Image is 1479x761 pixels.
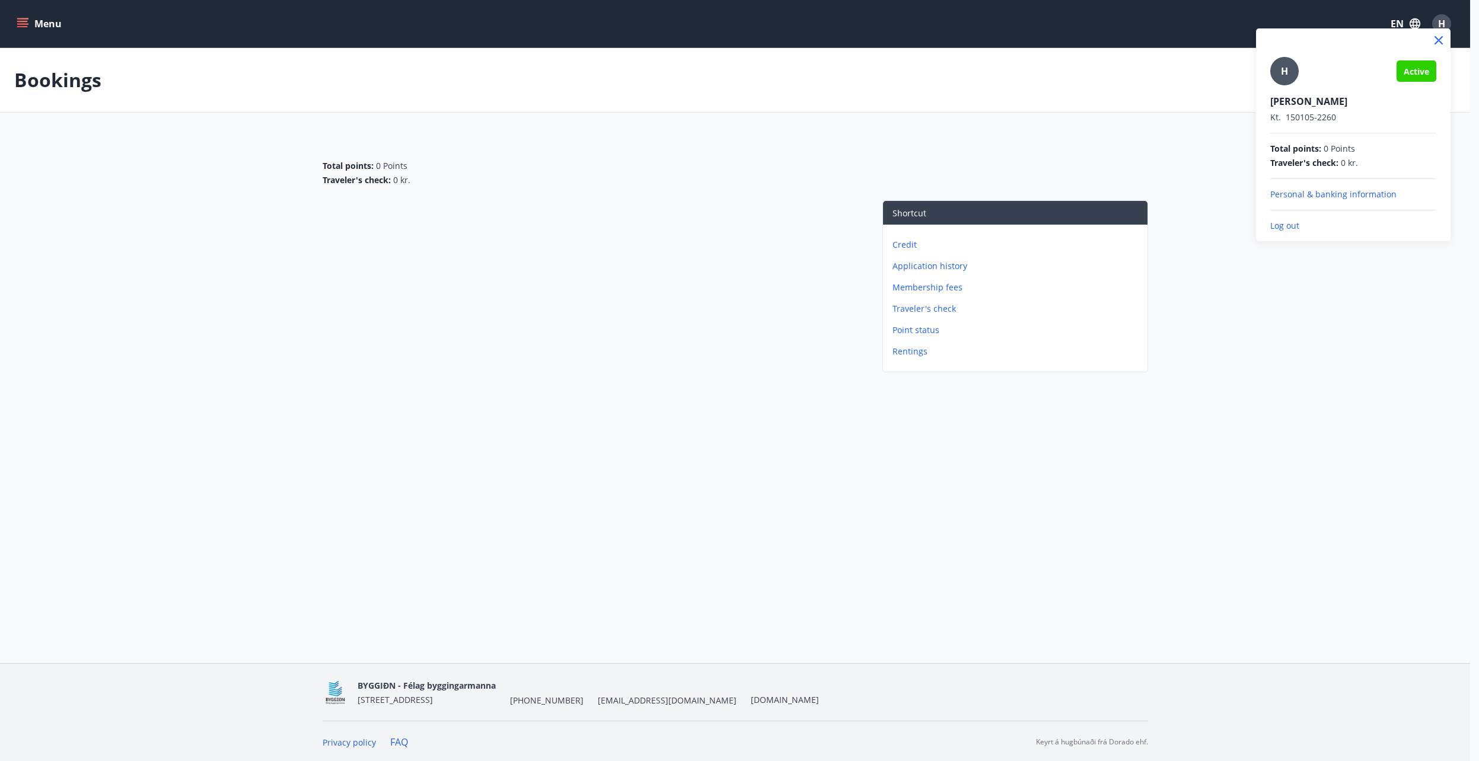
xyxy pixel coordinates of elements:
[1270,157,1338,169] span: Traveler's check :
[1281,65,1288,78] span: H
[1270,95,1436,108] p: [PERSON_NAME]
[1270,111,1281,123] span: Kt.
[1404,66,1429,77] span: Active
[1270,188,1436,200] p: Personal & banking information
[1341,157,1358,169] span: 0 kr.
[1270,220,1436,232] p: Log out
[1270,143,1321,155] span: Total points :
[1270,111,1436,123] p: 150105-2260
[1324,143,1355,155] span: 0 Points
